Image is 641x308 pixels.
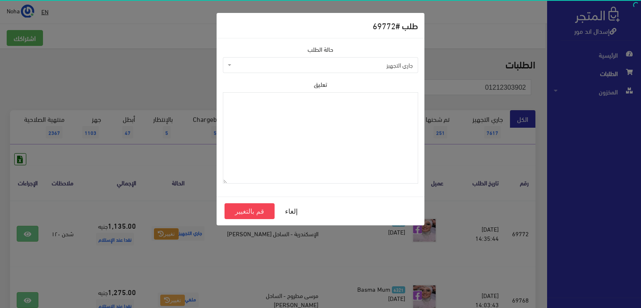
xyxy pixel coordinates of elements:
[373,19,418,32] h5: طلب #
[223,57,418,73] span: جاري التجهيز
[275,203,308,219] button: إلغاء
[308,45,333,54] label: حالة الطلب
[314,80,327,89] label: تعليق
[233,61,413,69] span: جاري التجهيز
[225,203,275,219] button: قم بالتغيير
[373,18,396,33] span: 69772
